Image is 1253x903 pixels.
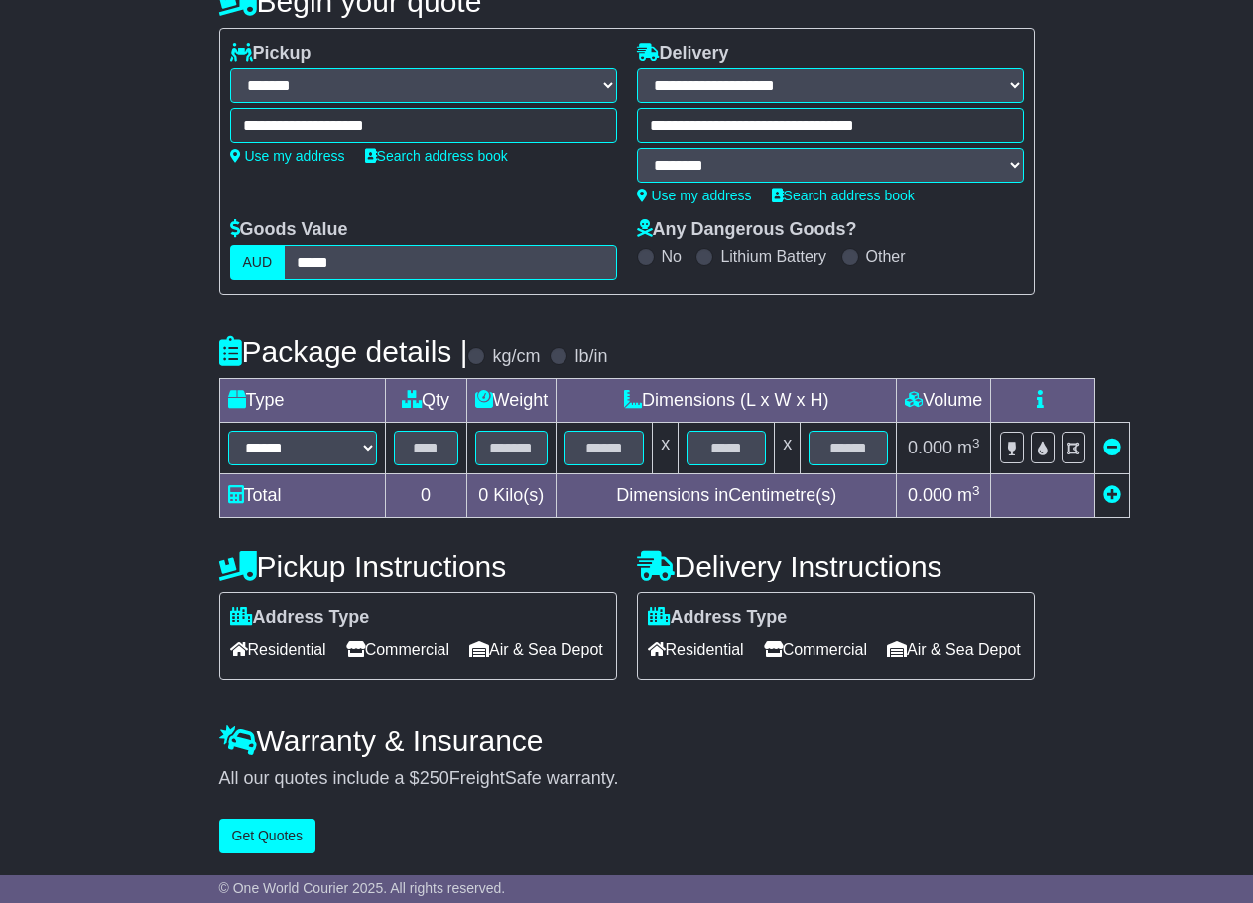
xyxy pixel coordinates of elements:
span: © One World Courier 2025. All rights reserved. [219,880,506,896]
span: 0.000 [908,485,952,505]
h4: Delivery Instructions [637,550,1035,582]
td: Volume [897,379,991,423]
label: Pickup [230,43,312,64]
label: Address Type [648,607,788,629]
label: lb/in [574,346,607,368]
a: Search address book [365,148,508,164]
h4: Pickup Instructions [219,550,617,582]
label: AUD [230,245,286,280]
span: Residential [230,634,326,665]
td: Dimensions in Centimetre(s) [557,474,897,518]
button: Get Quotes [219,819,316,853]
span: 250 [420,768,449,788]
td: Type [219,379,385,423]
span: Air & Sea Depot [469,634,603,665]
td: x [775,423,801,474]
label: No [662,247,682,266]
label: Lithium Battery [720,247,826,266]
span: Residential [648,634,744,665]
span: 0 [478,485,488,505]
span: m [957,485,980,505]
h4: Package details | [219,335,468,368]
label: kg/cm [492,346,540,368]
td: Dimensions (L x W x H) [557,379,897,423]
label: Goods Value [230,219,348,241]
h4: Warranty & Insurance [219,724,1035,757]
td: Qty [385,379,466,423]
a: Remove this item [1103,438,1121,457]
td: Weight [466,379,557,423]
span: 0.000 [908,438,952,457]
span: Air & Sea Depot [887,634,1021,665]
div: All our quotes include a $ FreightSafe warranty. [219,768,1035,790]
a: Use my address [230,148,345,164]
label: Other [866,247,906,266]
sup: 3 [972,436,980,451]
td: x [653,423,679,474]
label: Delivery [637,43,729,64]
td: 0 [385,474,466,518]
label: Any Dangerous Goods? [637,219,857,241]
td: Total [219,474,385,518]
label: Address Type [230,607,370,629]
a: Search address book [772,188,915,203]
span: Commercial [346,634,449,665]
sup: 3 [972,483,980,498]
span: Commercial [764,634,867,665]
td: Kilo(s) [466,474,557,518]
a: Add new item [1103,485,1121,505]
a: Use my address [637,188,752,203]
span: m [957,438,980,457]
